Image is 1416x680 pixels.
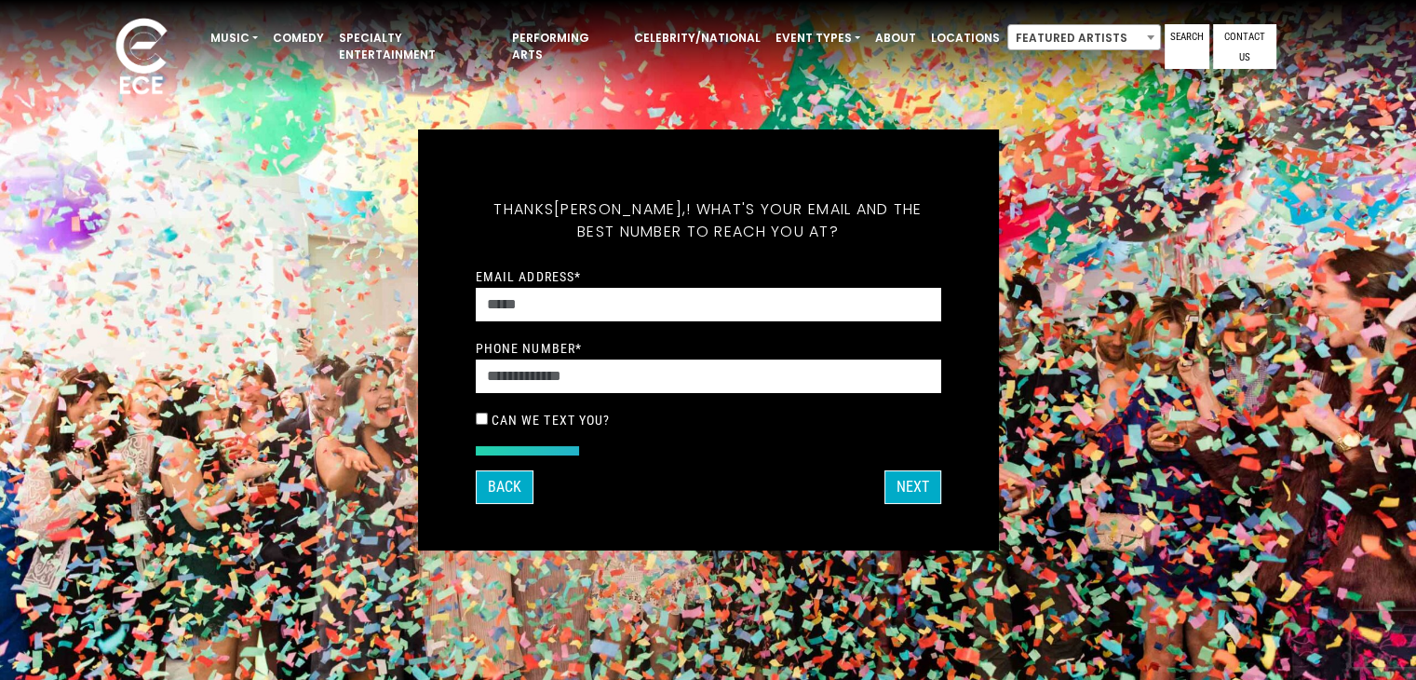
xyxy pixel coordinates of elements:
[492,412,611,428] label: Can we text you?
[476,470,533,504] button: Back
[476,176,941,265] h5: Thanks ! What's your email and the best number to reach you at?
[265,22,331,54] a: Comedy
[1213,24,1276,69] a: Contact Us
[505,22,627,71] a: Performing Arts
[627,22,768,54] a: Celebrity/National
[331,22,505,71] a: Specialty Entertainment
[1008,25,1160,51] span: Featured Artists
[476,340,583,357] label: Phone Number
[1165,24,1209,69] a: Search
[768,22,868,54] a: Event Types
[884,470,941,504] button: Next
[203,22,265,54] a: Music
[868,22,924,54] a: About
[1007,24,1161,50] span: Featured Artists
[924,22,1007,54] a: Locations
[95,13,188,103] img: ece_new_logo_whitev2-1.png
[554,198,686,220] span: [PERSON_NAME],
[476,268,582,285] label: Email Address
